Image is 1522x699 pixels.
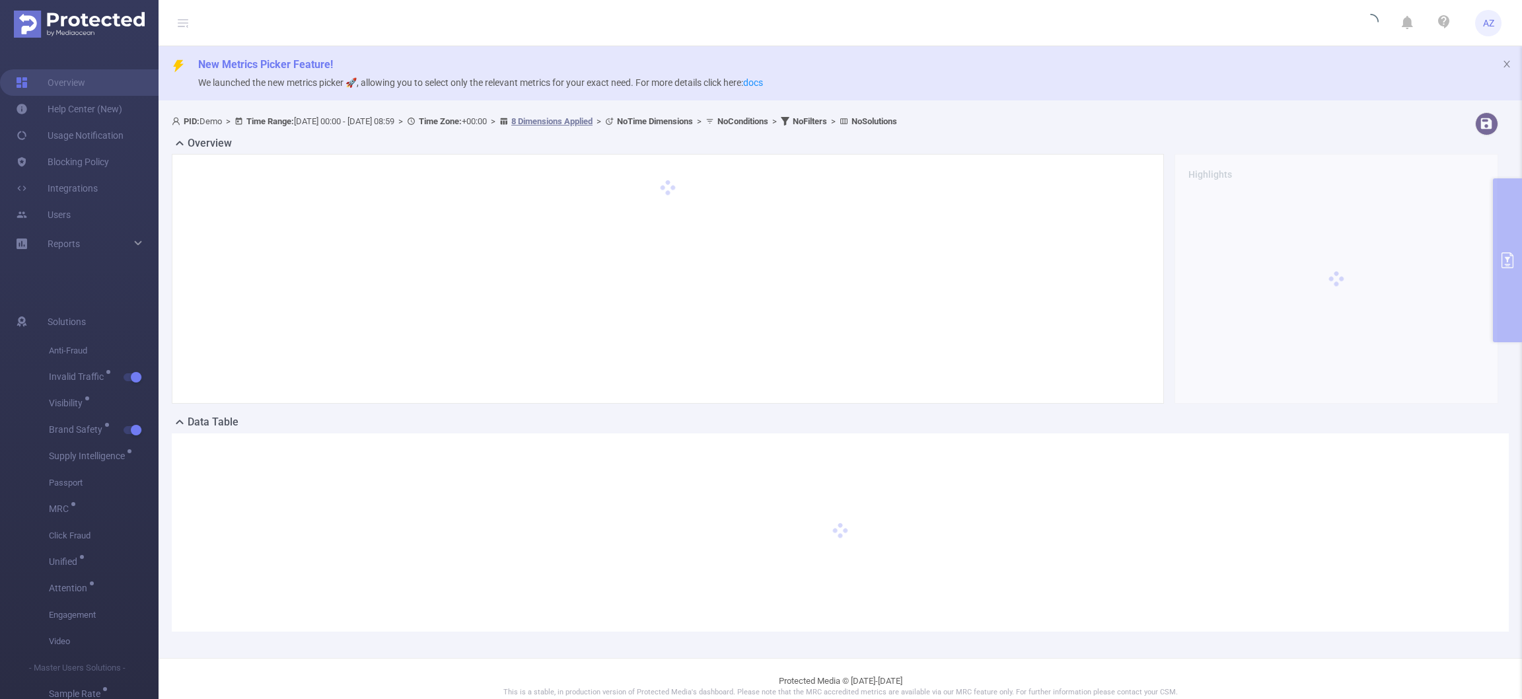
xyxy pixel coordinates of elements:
span: New Metrics Picker Feature! [198,58,333,71]
b: No Conditions [717,116,768,126]
span: > [593,116,605,126]
span: Demo [DATE] 00:00 - [DATE] 08:59 +00:00 [172,116,897,126]
span: Engagement [49,602,159,628]
span: Passport [49,470,159,496]
a: Overview [16,69,85,96]
a: Users [16,202,71,228]
img: Protected Media [14,11,145,38]
a: Usage Notification [16,122,124,149]
span: Click Fraud [49,523,159,549]
b: Time Range: [246,116,294,126]
span: Solutions [48,309,86,335]
a: docs [743,77,763,88]
b: Time Zone: [419,116,462,126]
span: > [394,116,407,126]
span: Invalid Traffic [49,372,108,381]
span: We launched the new metrics picker 🚀, allowing you to select only the relevant metrics for your e... [198,77,763,88]
b: No Solutions [852,116,897,126]
span: > [693,116,706,126]
span: Anti-Fraud [49,338,159,364]
i: icon: user [172,117,184,126]
a: Help Center (New) [16,96,122,122]
u: 8 Dimensions Applied [511,116,593,126]
h2: Overview [188,135,232,151]
span: Reports [48,239,80,249]
span: Sample Rate [49,689,105,698]
b: No Time Dimensions [617,116,693,126]
p: This is a stable, in production version of Protected Media's dashboard. Please note that the MRC ... [192,687,1489,698]
span: > [487,116,499,126]
i: icon: loading [1363,14,1379,32]
a: Integrations [16,175,98,202]
b: PID: [184,116,199,126]
span: Attention [49,583,92,593]
button: icon: close [1502,57,1511,71]
i: icon: thunderbolt [172,59,185,73]
span: MRC [49,504,73,513]
span: Brand Safety [49,425,107,434]
a: Reports [48,231,80,257]
span: Video [49,628,159,655]
h2: Data Table [188,414,238,430]
i: icon: close [1502,59,1511,69]
span: Unified [49,557,82,566]
span: AZ [1483,10,1494,36]
b: No Filters [793,116,827,126]
span: Visibility [49,398,87,408]
span: > [222,116,235,126]
span: Supply Intelligence [49,451,129,460]
span: > [827,116,840,126]
span: > [768,116,781,126]
a: Blocking Policy [16,149,109,175]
